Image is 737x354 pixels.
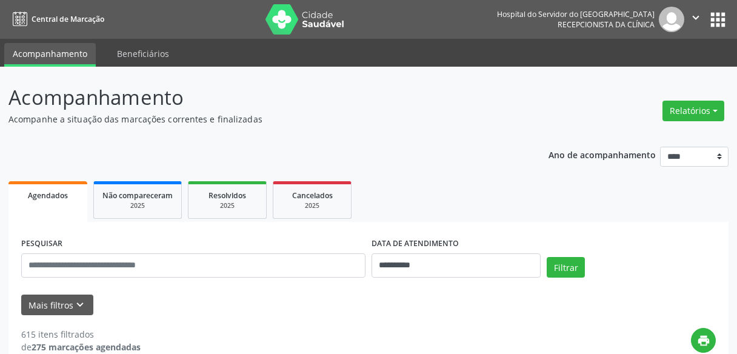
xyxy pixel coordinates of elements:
[108,43,178,64] a: Beneficiários
[697,334,710,347] i: print
[208,190,246,201] span: Resolvidos
[547,257,585,278] button: Filtrar
[4,43,96,67] a: Acompanhamento
[32,341,141,353] strong: 275 marcações agendadas
[73,298,87,312] i: keyboard_arrow_down
[549,147,656,162] p: Ano de acompanhamento
[684,7,707,32] button: 
[28,190,68,201] span: Agendados
[558,19,655,30] span: Recepcionista da clínica
[691,328,716,353] button: print
[282,201,342,210] div: 2025
[32,14,104,24] span: Central de Marcação
[102,201,173,210] div: 2025
[707,9,729,30] button: apps
[689,11,702,24] i: 
[102,190,173,201] span: Não compareceram
[21,328,141,341] div: 615 itens filtrados
[497,9,655,19] div: Hospital do Servidor do [GEOGRAPHIC_DATA]
[292,190,333,201] span: Cancelados
[8,113,513,125] p: Acompanhe a situação das marcações correntes e finalizadas
[197,201,258,210] div: 2025
[659,7,684,32] img: img
[662,101,724,121] button: Relatórios
[21,341,141,353] div: de
[21,295,93,316] button: Mais filtroskeyboard_arrow_down
[8,9,104,29] a: Central de Marcação
[8,82,513,113] p: Acompanhamento
[372,235,459,253] label: DATA DE ATENDIMENTO
[21,235,62,253] label: PESQUISAR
